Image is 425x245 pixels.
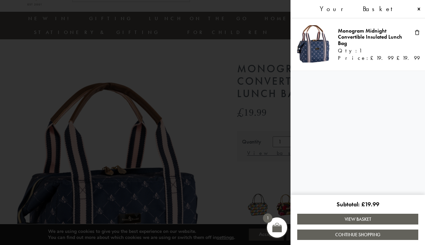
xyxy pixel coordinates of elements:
span: 1 [263,213,272,223]
a: View Basket [297,214,418,224]
div: Qty: [338,48,410,55]
a: Continue Shopping [297,230,418,240]
div: Price: [338,55,410,61]
bdi: 19.99 [361,200,379,208]
span: £ [370,54,376,62]
span: £ [396,54,402,62]
bdi: 19.99 [370,54,394,62]
span: £ [361,200,365,208]
span: Subtotal [337,200,361,208]
bdi: 19.99 [396,54,420,62]
span: Your Basket [320,5,398,13]
img: Monogram Midnight Convertible Lunch Bag [296,25,333,63]
a: Monogram Midnight Convertible Insulated Lunch Bag [338,27,402,47]
span: 1 [359,48,362,54]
